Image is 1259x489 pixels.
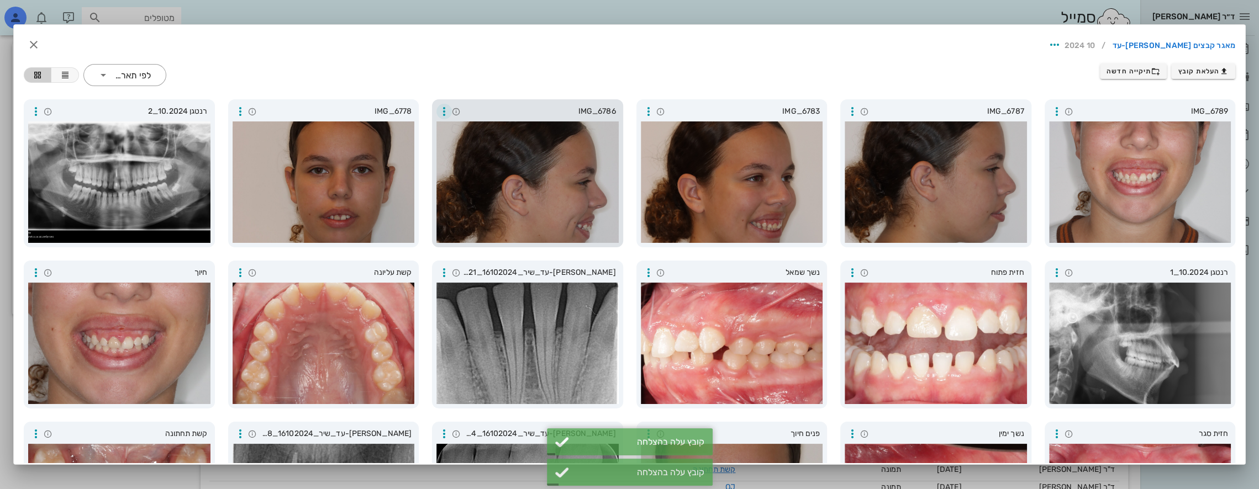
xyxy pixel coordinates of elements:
[463,267,616,279] span: [PERSON_NAME]-עד_שיר_16102024_091321
[668,267,820,279] span: נשך שמאל
[668,105,820,118] span: IMG_6783
[1112,37,1235,55] a: מאגר קבצים [PERSON_NAME]-עד
[872,428,1024,440] span: נשך ימין
[1076,105,1229,118] span: IMG_6789
[1107,67,1160,76] span: תיקייה חדשה
[872,105,1024,118] span: IMG_6787
[260,105,412,118] span: IMG_6778
[83,64,166,86] div: לפי תאריך
[463,428,616,440] span: [PERSON_NAME]-עד_שיר_16102024_091154
[668,428,820,440] span: פנים חיוך
[575,437,704,447] div: קובץ עלה בהצלחה
[55,428,208,440] span: קשת תחתונה
[463,105,616,118] span: IMG_6786
[1076,267,1229,279] span: רנטגן 10.2024_1
[575,467,704,477] div: קובץ עלה בהצלחה
[260,267,412,279] span: קשת עליונה
[872,267,1024,279] span: חזית פתוח
[1076,428,1229,440] span: חזית סגר
[1100,63,1167,79] button: תיקייה חדשה
[1095,37,1112,55] li: /
[55,267,208,279] span: חיוך
[260,428,412,440] span: [PERSON_NAME]-עד_שיר_16102024_091258
[1171,63,1235,79] button: העלאת קובץ
[55,105,208,118] span: רנטגן 10.2024_2
[114,71,151,81] div: לפי תאריך
[1178,67,1229,76] span: העלאת קובץ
